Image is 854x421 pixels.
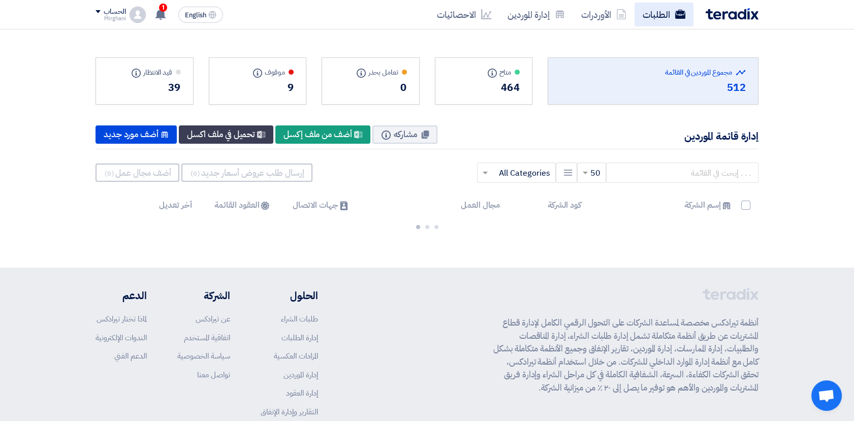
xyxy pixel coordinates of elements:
span: مشاركه [394,128,417,141]
div: Open chat [811,380,842,411]
div: 39 [108,80,181,95]
a: طلبات الشراء [281,313,318,325]
a: إدارة الموردين [499,3,573,26]
th: مجال العمل [358,193,509,217]
a: التقارير وإدارة الإنفاق [261,406,318,417]
div: قيد الانتظار [108,67,181,78]
img: Teradix logo [706,8,758,20]
a: الطلبات [635,3,693,26]
span: English [185,12,206,19]
li: الدعم [96,288,147,303]
button: مشاركه [372,125,437,144]
a: سياسة الخصوصية [177,350,230,362]
a: الندوات الإلكترونية [96,332,147,343]
a: الأوردرات [573,3,635,26]
div: Mirghani [96,16,125,21]
a: إدارة العقود [286,387,318,399]
div: 9 [222,80,294,95]
div: الحساب [104,8,125,16]
a: لماذا تختار تيرادكس [97,313,147,325]
th: جهات الاتصال [279,193,358,217]
span: (0) [105,169,114,178]
div: إدارة قائمة الموردين [684,128,758,144]
div: 0 [334,80,407,95]
div: متاح [448,67,520,78]
a: المزادات العكسية [274,350,318,362]
th: إسم الشركة [589,193,740,217]
span: 1 [159,4,167,12]
button: أضف مجال عمل(0) [96,164,179,182]
span: (0) [191,169,200,178]
div: تعامل بحذر [334,67,407,78]
div: 512 [560,80,746,95]
div: 464 [448,80,520,95]
div: تحميل في ملف اكسل [179,125,273,144]
th: أخر تعديل [119,193,200,217]
th: العقود القائمة [200,193,278,217]
a: إدارة الطلبات [281,332,318,343]
div: أضف من ملف إكسل [275,125,370,144]
div: مجموع الموردين في القائمة [560,67,746,78]
a: الاحصائيات [429,3,499,26]
a: الدعم الفني [114,350,147,362]
a: إدارة الموردين [283,369,318,380]
button: English [178,7,223,23]
img: profile_test.png [130,7,146,23]
a: اتفاقية المستخدم [184,332,230,343]
span: 50 [590,167,600,179]
div: موقوف [222,67,294,78]
button: إرسال طلب عروض أسعار جديد(0) [181,164,312,182]
li: الحلول [261,288,318,303]
p: أنظمة تيرادكس مخصصة لمساعدة الشركات على التحول الرقمي الكامل لإدارة قطاع المشتريات عن طريق أنظمة ... [493,316,758,394]
a: عن تيرادكس [196,313,230,325]
a: تواصل معنا [197,369,230,380]
li: الشركة [177,288,230,303]
div: أضف مورد جديد [96,125,177,144]
th: كود الشركة [508,193,589,217]
input: . . . إبحث في القائمة [606,163,758,183]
